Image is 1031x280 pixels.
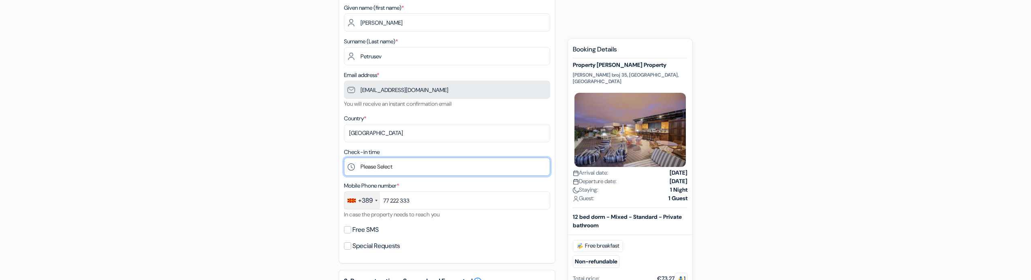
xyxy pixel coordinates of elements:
h5: Property [PERSON_NAME] Property [573,62,687,68]
span: Departure date: [573,177,617,186]
div: Macedonia (FYROM) (Македонија): +389 [344,192,380,209]
label: Free SMS [352,224,379,235]
label: Given name (first name) [344,4,404,12]
img: user_icon.svg [573,196,579,202]
strong: [DATE] [670,177,687,186]
span: Staying: [573,186,598,194]
small: You will receive an instant confirmation email [344,100,452,107]
img: free_breakfast.svg [576,243,583,249]
input: 72 345 678 [344,191,550,209]
div: +389 [358,196,373,205]
label: Email address [344,71,379,79]
input: Enter last name [344,47,550,65]
strong: 1 Guest [668,194,687,203]
span: Free breakfast [573,240,623,252]
label: Special Requests [352,240,400,252]
small: Non-refundable [573,255,619,268]
strong: 1 Night [670,186,687,194]
img: calendar.svg [573,170,579,176]
label: Country [344,114,366,123]
span: Guest: [573,194,594,203]
input: Enter first name [344,13,550,32]
span: Arrival date: [573,169,608,177]
p: [PERSON_NAME] broj 35, [GEOGRAPHIC_DATA], [GEOGRAPHIC_DATA] [573,72,687,85]
img: calendar.svg [573,179,579,185]
label: Mobile Phone number [344,182,399,190]
b: 12 bed dorm - Mixed - Standard - Private bathroom [573,213,682,229]
label: Check-in time [344,148,380,156]
strong: [DATE] [670,169,687,177]
label: Surname (Last name) [344,37,398,46]
img: moon.svg [573,187,579,193]
h5: Booking Details [573,45,687,58]
input: Enter email address [344,81,550,99]
small: In case the property needs to reach you [344,211,440,218]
